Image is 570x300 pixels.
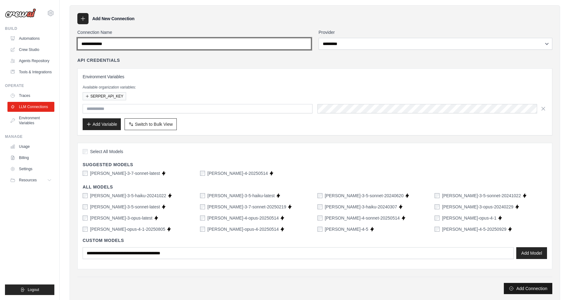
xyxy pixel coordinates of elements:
[317,216,322,220] input: claude-4-sonnet-20250514
[200,193,205,198] input: claude-3-5-haiku-latest
[19,178,37,183] span: Resources
[200,204,205,209] input: claude-3-7-sonnet-20250219
[7,142,54,152] a: Usage
[90,193,166,199] label: claude-3-5-haiku-20241022
[317,204,322,209] input: claude-3-haiku-20240307
[83,204,88,209] input: claude-3-5-sonnet-latest
[90,204,160,210] label: claude-3-5-sonnet-latest
[125,118,177,130] button: Switch to Bulk View
[319,29,553,35] label: Provider
[325,204,397,210] label: claude-3-haiku-20240307
[135,121,173,127] span: Switch to Bulk View
[504,283,552,294] button: Add Connection
[207,170,268,176] label: claude-sonnet-4-20250514
[5,134,54,139] div: Manage
[7,45,54,55] a: Crew Studio
[325,193,404,199] label: claude-3-5-sonnet-20240620
[435,227,440,232] input: claude-sonnet-4-5-20250929
[77,57,120,63] h4: API Credentials
[5,26,54,31] div: Build
[7,34,54,43] a: Automations
[435,193,440,198] input: claude-3-5-sonnet-20241022
[317,227,322,232] input: claude-sonnet-4-5
[83,92,126,100] button: SERPER_API_KEY
[207,193,275,199] label: claude-3-5-haiku-latest
[83,74,547,80] h3: Environment Variables
[325,215,400,221] label: claude-4-sonnet-20250514
[442,215,496,221] label: claude-opus-4-1
[7,164,54,174] a: Settings
[83,216,88,220] input: claude-3-opus-latest
[90,148,123,155] span: Select All Models
[83,149,88,154] input: Select All Models
[442,204,513,210] label: claude-3-opus-20240229
[90,215,153,221] label: claude-3-opus-latest
[83,161,547,168] h4: Suggested Models
[90,170,160,176] label: claude-3-7-sonnet-latest
[325,226,368,232] label: claude-sonnet-4-5
[5,83,54,88] div: Operate
[5,8,36,18] img: Logo
[317,193,322,198] input: claude-3-5-sonnet-20240620
[442,193,521,199] label: claude-3-5-sonnet-20241022
[207,204,286,210] label: claude-3-7-sonnet-20250219
[207,226,279,232] label: claude-opus-4-20250514
[7,56,54,66] a: Agents Repository
[435,204,440,209] input: claude-3-opus-20240229
[28,287,39,292] span: Logout
[83,193,88,198] input: claude-3-5-haiku-20241022
[7,91,54,101] a: Traces
[83,171,88,176] input: claude-3-7-sonnet-latest
[83,184,547,190] h4: All Models
[83,237,547,243] h4: Custom Models
[92,16,135,22] h3: Add New Connection
[7,113,54,128] a: Environment Variables
[200,171,205,176] input: claude-sonnet-4-20250514
[207,215,279,221] label: claude-4-opus-20250514
[7,102,54,112] a: LLM Connections
[77,29,311,35] label: Connection Name
[200,216,205,220] input: claude-4-opus-20250514
[83,85,547,90] p: Available organization variables:
[435,216,440,220] input: claude-opus-4-1
[83,118,121,130] button: Add Variable
[5,284,54,295] button: Logout
[516,247,547,259] button: Add Model
[83,227,88,232] input: claude-opus-4-1-20250805
[200,227,205,232] input: claude-opus-4-20250514
[7,67,54,77] a: Tools & Integrations
[442,226,506,232] label: claude-sonnet-4-5-20250929
[7,153,54,163] a: Billing
[90,226,165,232] label: claude-opus-4-1-20250805
[7,175,54,185] button: Resources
